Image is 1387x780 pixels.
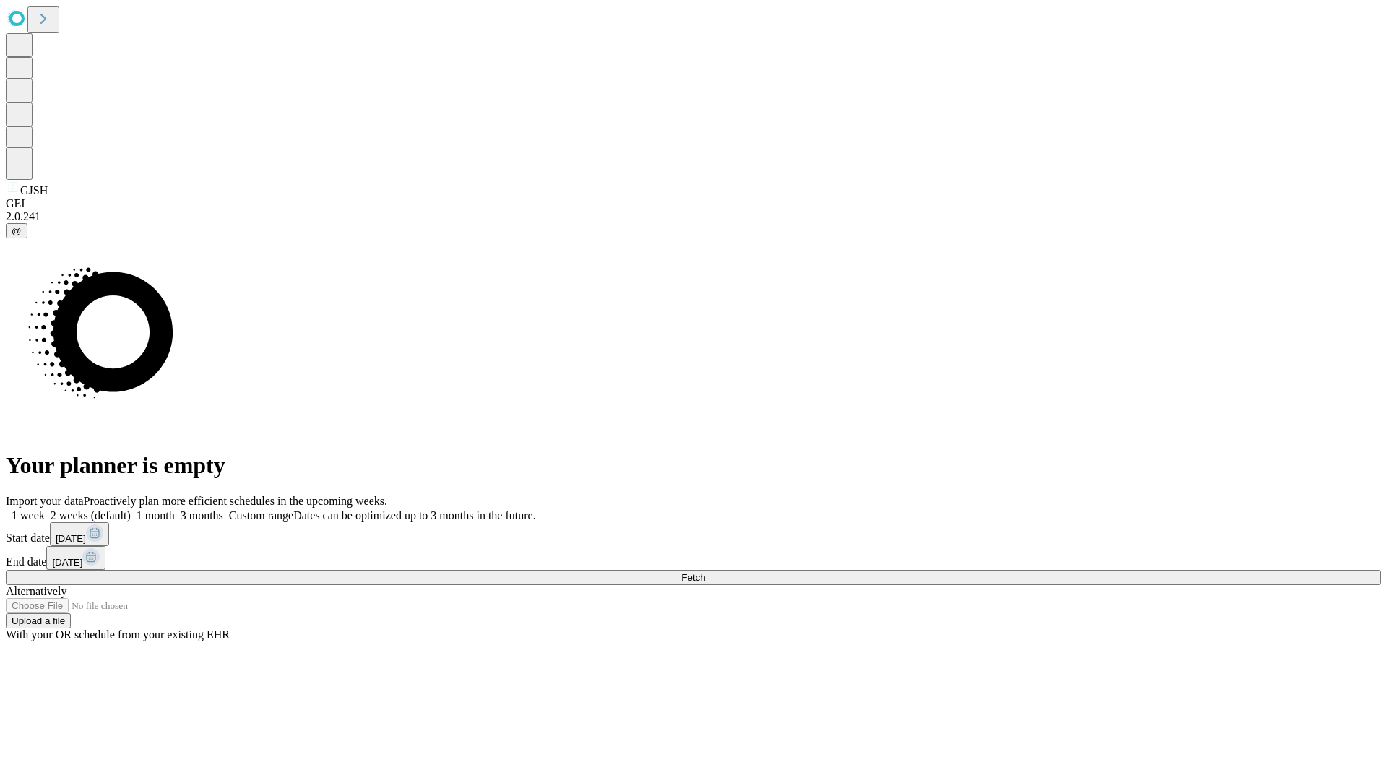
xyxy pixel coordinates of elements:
span: Alternatively [6,585,66,597]
div: 2.0.241 [6,210,1381,223]
span: GJSH [20,184,48,196]
span: [DATE] [56,533,86,544]
div: End date [6,546,1381,570]
span: 3 months [181,509,223,521]
h1: Your planner is empty [6,452,1381,479]
button: Fetch [6,570,1381,585]
span: Import your data [6,495,84,507]
span: @ [12,225,22,236]
button: [DATE] [46,546,105,570]
span: 1 month [137,509,175,521]
span: 2 weeks (default) [51,509,131,521]
span: With your OR schedule from your existing EHR [6,628,230,641]
button: @ [6,223,27,238]
button: [DATE] [50,522,109,546]
span: Dates can be optimized up to 3 months in the future. [293,509,535,521]
button: Upload a file [6,613,71,628]
div: Start date [6,522,1381,546]
div: GEI [6,197,1381,210]
span: Custom range [229,509,293,521]
span: Fetch [681,572,705,583]
span: 1 week [12,509,45,521]
span: [DATE] [52,557,82,568]
span: Proactively plan more efficient schedules in the upcoming weeks. [84,495,387,507]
